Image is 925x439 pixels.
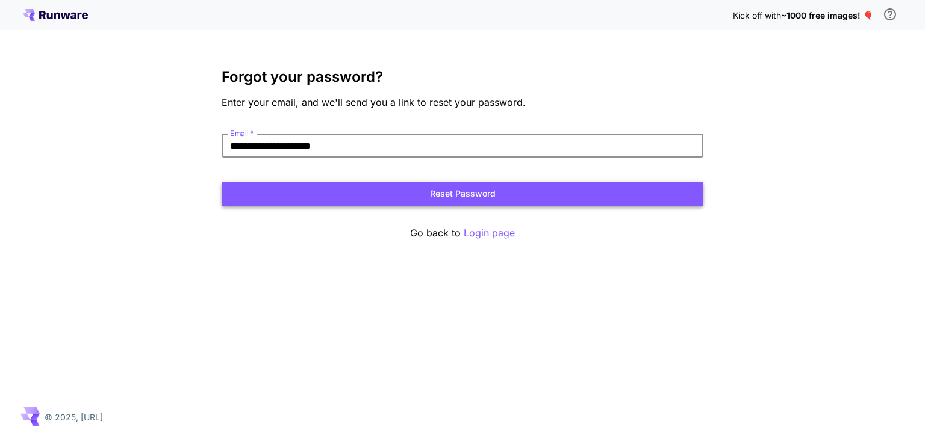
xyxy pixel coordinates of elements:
[222,95,703,109] p: Enter your email, and we'll send you a link to reset your password.
[222,226,703,241] p: Go back to
[781,10,873,20] span: ~1000 free images! 🎈
[222,182,703,206] button: Reset Password
[878,2,902,26] button: In order to qualify for free credit, you need to sign up with a business email address and click ...
[45,411,103,423] p: © 2025, [URL]
[733,10,781,20] span: Kick off with
[464,226,515,241] button: Login page
[222,69,703,85] h3: Forgot your password?
[230,128,254,138] label: Email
